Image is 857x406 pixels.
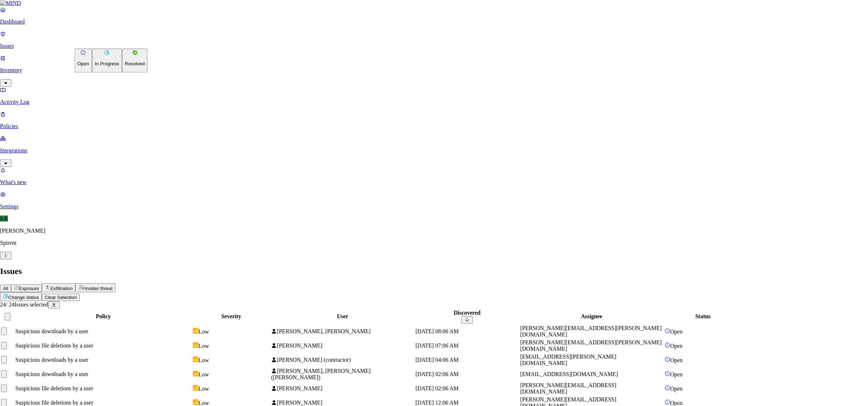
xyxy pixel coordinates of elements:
span: [PERSON_NAME] [277,342,322,349]
span: [DATE] 12:06 AM [415,400,458,406]
span: Open [670,400,683,406]
img: severity-low [193,328,199,334]
span: Open [670,386,683,392]
button: Select row [1,370,7,378]
div: Severity [193,313,270,320]
span: [DATE] 07:06 AM [415,342,458,349]
span: Suspicious file deletions by a user [15,342,93,349]
p: Resolved [125,61,145,67]
span: [EMAIL_ADDRESS][DOMAIN_NAME] [520,371,618,377]
span: [PERSON_NAME][EMAIL_ADDRESS][DOMAIN_NAME] [520,382,616,395]
button: Select row [1,342,7,349]
div: Policy [15,313,191,320]
img: status-open [665,356,670,362]
span: Low [199,343,209,349]
span: Suspicious downloads by a user [15,357,88,363]
span: [DATE] 04:06 AM [415,357,458,363]
span: [PERSON_NAME], [PERSON_NAME] [277,328,371,334]
button: Select row [1,328,7,335]
img: severity-low [193,385,199,391]
span: Exposure [19,286,39,291]
img: status-in-progress [3,293,8,299]
button: Select row [1,385,7,392]
img: status-open [665,342,670,348]
span: Suspicious file deletions by a user [15,400,93,406]
div: User [271,313,414,320]
span: Low [199,386,209,392]
span: [DATE] 08:06 AM [415,328,458,334]
span: Low [199,400,209,406]
span: Suspicious downloads by a user [15,328,88,334]
span: All [3,286,8,291]
img: status-resolved [132,50,137,55]
span: Open [670,343,683,349]
img: severity-low [193,356,199,362]
img: severity-low [193,371,199,376]
span: [DATE] 02:06 AM [415,371,458,377]
span: Low [199,329,209,335]
span: [PERSON_NAME], [PERSON_NAME] ([PERSON_NAME]) [271,368,370,380]
span: Exfiltration [50,286,72,291]
p: In Progress [95,61,119,67]
span: Open [670,371,683,377]
img: status-open [665,385,670,391]
div: Discovered [415,310,518,316]
span: Insider threat [85,286,112,291]
img: status-open [665,399,670,405]
img: status-open [665,371,670,376]
span: [EMAIL_ADDRESS][PERSON_NAME][DOMAIN_NAME] [520,354,616,366]
span: [PERSON_NAME][EMAIL_ADDRESS][PERSON_NAME][DOMAIN_NAME] [520,325,662,338]
img: status-in-progress [104,50,110,55]
span: [PERSON_NAME] (contractor) [277,357,351,363]
span: Open [670,329,683,335]
span: [DATE] 02:06 AM [415,385,458,391]
span: [PERSON_NAME] [277,385,322,391]
span: Suspicious file deletions by a user [15,385,93,391]
button: Select all [5,313,10,320]
button: Select row [1,356,7,364]
img: severity-low [193,399,199,405]
p: Open [77,61,89,67]
span: Suspicious downloads by a user [15,371,88,377]
span: Low [199,357,209,363]
img: status-open [80,50,86,55]
div: Assignee [520,313,663,320]
span: [PERSON_NAME][EMAIL_ADDRESS][PERSON_NAME][DOMAIN_NAME] [520,339,662,352]
span: [PERSON_NAME] [277,400,322,406]
img: severity-low [193,342,199,348]
img: status-open [665,328,670,334]
div: Change status [75,49,147,72]
button: Clear Selection [42,294,80,301]
span: Open [670,357,683,363]
div: Status [665,313,742,320]
span: Low [199,371,209,377]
